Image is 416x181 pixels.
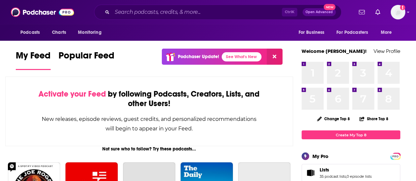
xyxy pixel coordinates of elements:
[336,28,368,37] span: For Podcasters
[20,28,40,37] span: Podcasts
[391,153,399,158] a: PRO
[282,8,297,16] span: Ctrl K
[324,4,335,10] span: New
[304,168,317,177] a: Lists
[11,6,74,18] img: Podchaser - Follow, Share and Rate Podcasts
[38,114,260,133] div: New releases, episode reviews, guest credits, and personalized recommendations will begin to appe...
[48,26,70,39] a: Charts
[38,89,106,99] span: Activate your Feed
[73,26,110,39] button: open menu
[94,5,341,20] div: Search podcasts, credits, & more...
[373,7,383,18] a: Show notifications dropdown
[381,28,392,37] span: More
[374,48,400,54] a: View Profile
[359,112,389,125] button: Share Top 8
[222,52,261,61] a: See What's New
[332,26,378,39] button: open menu
[320,167,372,173] a: Lists
[59,50,114,65] span: Popular Feed
[16,50,51,65] span: My Feed
[52,28,66,37] span: Charts
[320,174,346,179] a: 35 podcast lists
[391,5,405,19] span: Logged in as AtriaBooks
[16,26,48,39] button: open menu
[376,26,400,39] button: open menu
[313,115,354,123] button: Change Top 8
[38,89,260,108] div: by following Podcasts, Creators, Lists, and other Users!
[391,5,405,19] button: Show profile menu
[312,153,329,159] div: My Pro
[16,50,51,70] a: My Feed
[391,5,405,19] img: User Profile
[78,28,101,37] span: Monitoring
[356,7,367,18] a: Show notifications dropdown
[294,26,332,39] button: open menu
[346,174,347,179] span: ,
[302,130,400,139] a: Create My Top 8
[298,28,324,37] span: For Business
[303,8,336,16] button: Open AdvancedNew
[347,174,372,179] a: 0 episode lists
[302,48,367,54] a: Welcome [PERSON_NAME]!
[112,7,282,17] input: Search podcasts, credits, & more...
[5,146,293,152] div: Not sure who to follow? Try these podcasts...
[178,54,219,59] p: Podchaser Update!
[59,50,114,70] a: Popular Feed
[306,11,333,14] span: Open Advanced
[400,5,405,10] svg: Add a profile image
[320,167,329,173] span: Lists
